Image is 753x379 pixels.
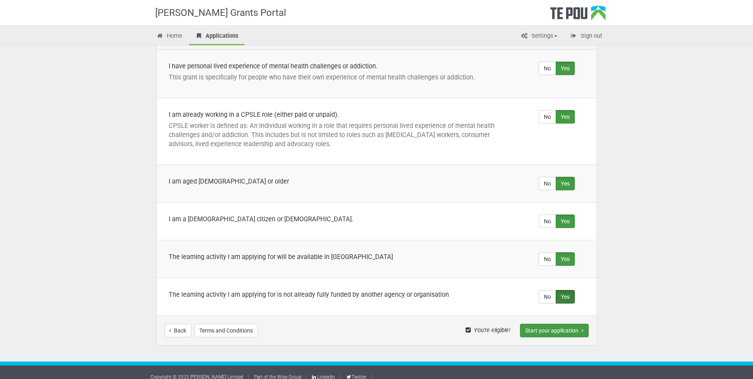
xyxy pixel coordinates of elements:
[169,215,505,224] div: I am a [DEMOGRAPHIC_DATA] citizen or [DEMOGRAPHIC_DATA].
[150,28,189,45] a: Home
[169,252,505,261] div: The learning activity I am applying for will be available in [GEOGRAPHIC_DATA]
[550,6,606,25] div: Te Pou Logo
[556,290,575,304] label: Yes
[539,252,556,266] label: No
[556,62,575,75] label: Yes
[556,252,575,266] label: Yes
[169,110,505,119] div: I am already working in a CPSLE role (either paid or unpaid).
[539,290,556,304] label: No
[539,215,556,228] label: No
[556,177,575,190] label: Yes
[466,327,518,334] span: You're eligible!
[169,290,505,299] div: The learning activity I am applying for is not already fully funded by another agency or organisa...
[539,110,556,124] label: No
[539,62,556,75] label: No
[169,177,505,186] div: I am aged [DEMOGRAPHIC_DATA] or older
[520,324,589,337] button: Start your application
[165,324,191,337] a: Back
[169,62,505,71] div: I have personal lived experience of mental health challenges or addiction.
[556,215,575,228] label: Yes
[564,28,608,45] a: Sign out
[194,324,258,337] button: Terms and Conditions
[539,177,556,190] label: No
[515,28,563,45] a: Settings
[169,73,505,82] p: This grant is specifically for people who have their own experience of mental health challenges o...
[169,121,505,149] p: CPSLE worker is defined as: An individual working in a role that requires personal lived experien...
[556,110,575,124] label: Yes
[189,28,245,45] a: Applications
